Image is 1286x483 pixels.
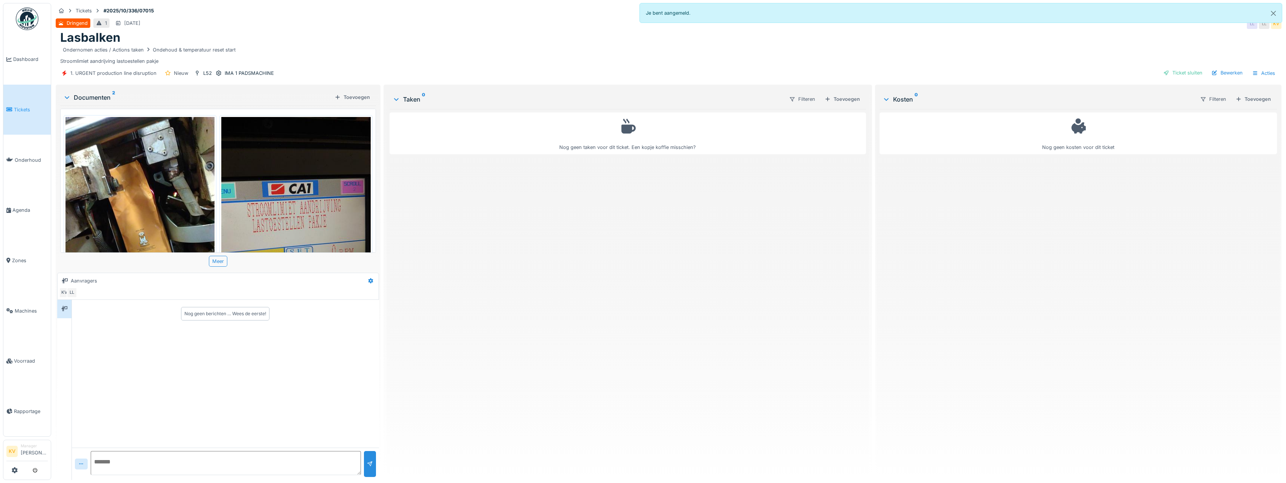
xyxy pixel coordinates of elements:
[209,256,227,267] div: Meer
[1265,3,1282,23] button: Close
[1249,68,1278,79] div: Acties
[1160,68,1205,78] div: Ticket sluiten
[21,443,48,449] div: Manager
[393,95,783,104] div: Taken
[221,117,370,316] img: 8hhgcffg7uzhvqm3qx3axbzfbjbp
[105,20,107,27] div: 1
[3,135,51,185] a: Onderhoud
[63,46,236,53] div: Ondernomen acties / Actions taken Ondehoud & temperatuur reset start
[174,70,188,77] div: Nieuw
[65,117,215,316] img: 4am9rib55ybyrzfxuet9jwhp707m
[3,386,51,437] a: Rapportage
[63,93,332,102] div: Documenten
[6,446,18,457] li: KV
[184,310,266,317] div: Nog geen berichten … Wees de eerste!
[394,116,861,151] div: Nog geen taken voor dit ticket. Een kopje koffie misschien?
[786,94,819,105] div: Filteren
[14,106,48,113] span: Tickets
[1247,18,1257,29] div: LL
[67,20,88,27] div: Dringend
[1208,68,1246,78] div: Bewerken
[3,34,51,85] a: Dashboard
[883,95,1194,104] div: Kosten
[59,287,70,298] div: KV
[3,235,51,286] a: Zones
[1233,94,1274,104] div: Toevoegen
[71,277,97,284] div: Aanvragers
[112,93,115,102] sup: 2
[12,207,48,214] span: Agenda
[14,357,48,365] span: Voorraad
[1197,94,1230,105] div: Filteren
[225,70,274,77] div: IMA 1 PADSMACHINE
[3,336,51,386] a: Voorraad
[422,95,425,104] sup: 0
[884,116,1272,151] div: Nog geen kosten voor dit ticket
[60,30,120,45] h1: Lasbalken
[13,56,48,63] span: Dashboard
[14,408,48,415] span: Rapportage
[76,7,92,14] div: Tickets
[15,156,48,164] span: Onderhoud
[1259,18,1269,29] div: LL
[16,8,38,30] img: Badge_color-CXgf-gQk.svg
[21,443,48,459] li: [PERSON_NAME]
[3,85,51,135] a: Tickets
[70,70,157,77] div: 1. URGENT production line disruption
[332,92,373,102] div: Toevoegen
[100,7,157,14] strong: #2025/10/336/07015
[822,94,863,104] div: Toevoegen
[15,307,48,314] span: Machines
[60,45,1277,65] div: Stroomlimiet aandrijving lastoestellen pakje
[124,20,140,27] div: [DATE]
[203,70,212,77] div: L52
[915,95,918,104] sup: 0
[6,443,48,461] a: KV Manager[PERSON_NAME]
[67,287,77,298] div: LL
[639,3,1283,23] div: Je bent aangemeld.
[3,286,51,336] a: Machines
[1271,18,1281,29] div: KV
[12,257,48,264] span: Zones
[3,185,51,235] a: Agenda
